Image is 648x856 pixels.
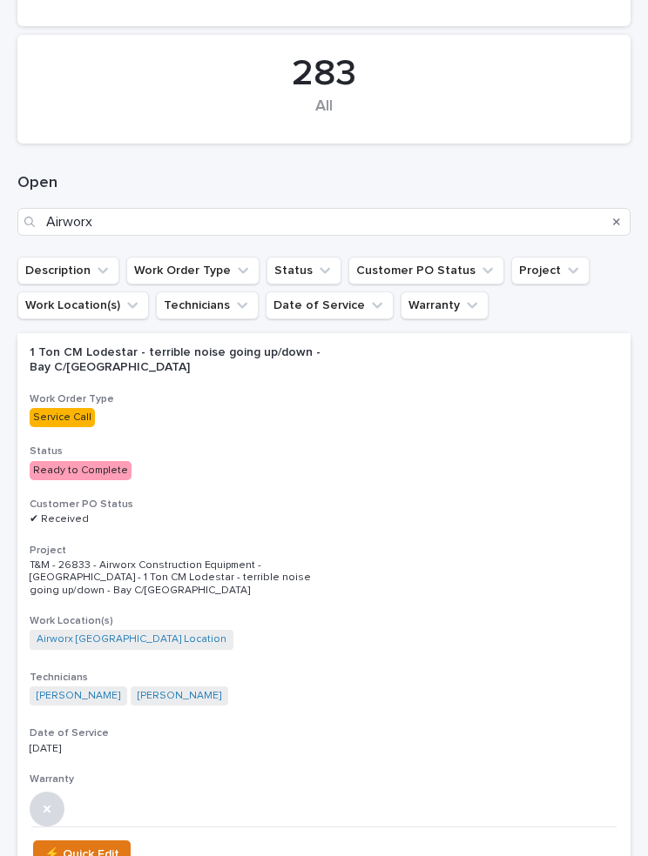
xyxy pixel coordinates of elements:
[126,257,260,284] button: Work Order Type
[30,345,334,375] p: 1 Ton CM Lodestar - terrible noise going up/down - Bay C/[GEOGRAPHIC_DATA]
[17,208,631,236] input: Search
[30,544,618,558] h3: Project
[30,772,618,786] h3: Warranty
[138,690,221,702] a: [PERSON_NAME]
[30,445,618,458] h3: Status
[401,291,489,319] button: Warranty
[30,408,95,427] div: Service Call
[348,257,504,284] button: Customer PO Status
[30,726,618,740] h3: Date of Service
[17,291,149,319] button: Work Location(s)
[30,614,618,628] h3: Work Location(s)
[37,690,120,702] a: [PERSON_NAME]
[156,291,259,319] button: Technicians
[30,461,132,480] div: Ready to Complete
[30,498,618,512] h3: Customer PO Status
[17,173,631,194] h1: Open
[30,671,618,685] h3: Technicians
[17,257,119,284] button: Description
[37,633,226,645] a: Airworx [GEOGRAPHIC_DATA] Location
[266,291,394,319] button: Date of Service
[47,97,601,134] div: All
[30,513,334,525] p: ✔ Received
[267,257,341,284] button: Status
[30,743,334,755] p: [DATE]
[511,257,590,284] button: Project
[30,559,334,597] p: T&M - 26833 - Airworx Construction Equipment - [GEOGRAPHIC_DATA] - 1 Ton CM Lodestar - terrible n...
[30,392,618,406] h3: Work Order Type
[47,52,601,96] div: 283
